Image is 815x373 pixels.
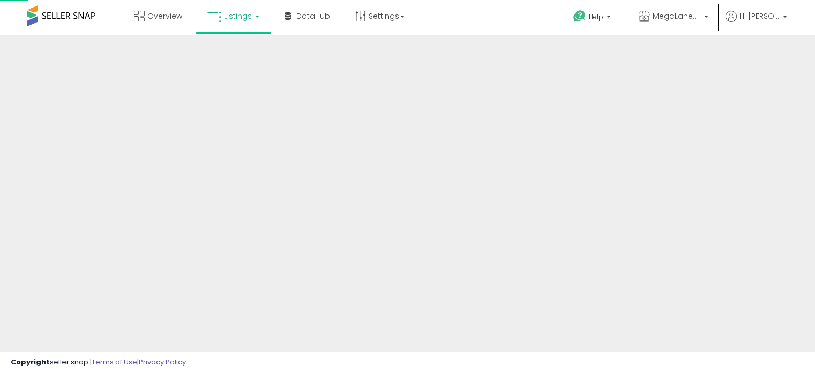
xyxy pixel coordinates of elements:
span: Listings [224,11,252,21]
span: Hi [PERSON_NAME] [739,11,780,21]
a: Help [565,2,622,35]
a: Hi [PERSON_NAME] [726,11,787,35]
a: Privacy Policy [139,357,186,367]
div: seller snap | | [11,357,186,368]
i: Get Help [573,10,586,23]
strong: Copyright [11,357,50,367]
span: Overview [147,11,182,21]
span: DataHub [296,11,330,21]
span: MegaLanes Distribution [653,11,701,21]
span: Help [589,12,603,21]
a: Terms of Use [92,357,137,367]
